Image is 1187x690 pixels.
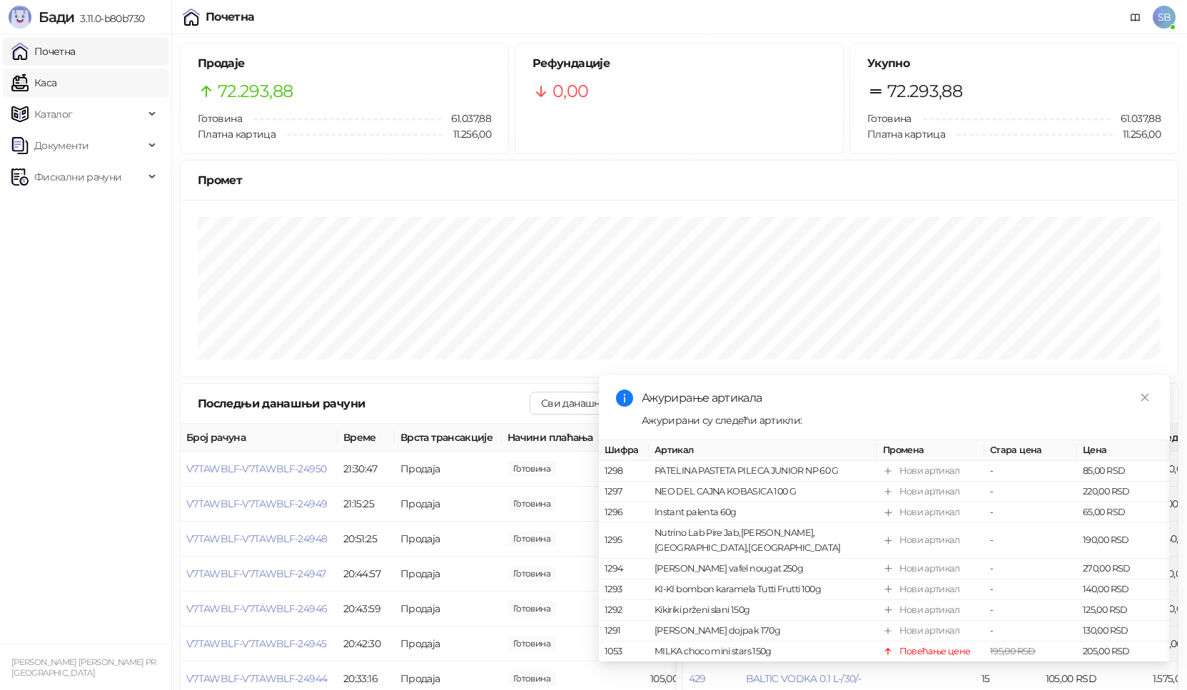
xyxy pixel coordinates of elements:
[218,78,293,105] span: 72.293,88
[9,6,31,29] img: Logo
[642,412,1153,428] div: Ажурирани су следећи артикли:
[599,600,649,621] td: 1292
[186,532,327,545] button: V7TAWBLF-V7TAWBLF-24948
[867,128,945,141] span: Платна картица
[1137,390,1153,405] a: Close
[507,636,556,651] span: 175,00
[1077,523,1170,558] td: 190,00 RSD
[899,624,959,638] div: Нови артикал
[11,657,156,678] small: [PERSON_NAME] [PERSON_NAME] PR [GEOGRAPHIC_DATA]
[867,112,911,125] span: Готовина
[599,558,649,579] td: 1294
[1077,502,1170,523] td: 65,00 RSD
[1077,579,1170,600] td: 140,00 RSD
[899,582,959,597] div: Нови артикал
[984,461,1077,482] td: -
[181,424,338,452] th: Број рачуна
[887,78,962,105] span: 72.293,88
[1140,392,1150,402] span: close
[649,558,877,579] td: [PERSON_NAME] vafel nougat 250g
[39,9,74,26] span: Бади
[532,55,826,72] h5: Рефундације
[642,390,1153,407] div: Ажурирање артикала
[186,567,325,580] button: V7TAWBLF-V7TAWBLF-24947
[1077,440,1170,461] th: Цена
[984,558,1077,579] td: -
[186,637,326,650] button: V7TAWBLF-V7TAWBLF-24945
[34,131,89,160] span: Документи
[552,78,588,105] span: 0,00
[984,621,1077,641] td: -
[11,37,76,66] a: Почетна
[198,395,530,412] div: Последњи данашњи рачуни
[338,452,395,487] td: 21:30:47
[507,671,556,686] span: 105,00
[1153,6,1176,29] span: SB
[34,100,73,128] span: Каталог
[507,566,556,582] span: 410,00
[649,579,877,600] td: KI-KI bombon karamela Tutti Frutti 100g
[899,533,959,547] div: Нови артикал
[649,502,877,523] td: Instant palenta 60g
[395,522,502,557] td: Продаја
[186,462,326,475] button: V7TAWBLF-V7TAWBLF-24950
[186,602,327,615] span: V7TAWBLF-V7TAWBLF-24946
[984,440,1077,461] th: Стара цена
[338,522,395,557] td: 20:51:25
[507,496,556,512] span: 586,00
[502,424,645,452] th: Начини плаћања
[599,579,649,600] td: 1293
[599,482,649,502] td: 1297
[649,482,877,502] td: NEO DEL CAJNA KOBASICA 100 G
[1124,6,1147,29] a: Документација
[984,523,1077,558] td: -
[1077,461,1170,482] td: 85,00 RSD
[984,579,1077,600] td: -
[530,392,658,415] button: Сви данашњи рачуни
[990,646,1036,656] span: 195,00 RSD
[899,561,959,575] div: Нови артикал
[649,641,877,662] td: MILKA choco mini stars 150g
[338,557,395,592] td: 20:44:57
[746,672,862,685] span: BALTIC VODKA 0.1 L-/30/-
[395,557,502,592] td: Продаја
[899,505,959,519] div: Нови артикал
[338,626,395,661] td: 20:42:30
[649,600,877,621] td: Kikiriki prženi slani 150g
[395,424,502,452] th: Врста трансакције
[599,621,649,641] td: 1291
[599,461,649,482] td: 1298
[198,55,491,72] h5: Продаје
[395,626,502,661] td: Продаја
[1077,558,1170,579] td: 270,00 RSD
[186,497,327,510] button: V7TAWBLF-V7TAWBLF-24949
[899,644,971,659] div: Повећање цене
[11,69,56,97] a: Каса
[507,531,556,547] span: 105,00
[899,464,959,478] div: Нови артикал
[984,482,1077,502] td: -
[1077,482,1170,502] td: 220,00 RSD
[599,523,649,558] td: 1295
[507,601,556,617] span: 486,00
[984,600,1077,621] td: -
[599,440,649,461] th: Шифра
[395,487,502,522] td: Продаја
[441,111,491,126] span: 61.037,88
[877,440,984,461] th: Промена
[649,523,877,558] td: Nutrino Lab Pire Jab,[PERSON_NAME],[GEOGRAPHIC_DATA],[GEOGRAPHIC_DATA]
[338,424,395,452] th: Време
[338,487,395,522] td: 21:15:25
[198,128,276,141] span: Платна картица
[1113,126,1161,142] span: 11.256,00
[34,163,121,191] span: Фискални рачуни
[1111,111,1161,126] span: 61.037,88
[186,672,327,685] button: V7TAWBLF-V7TAWBLF-24944
[599,641,649,662] td: 1053
[649,621,877,641] td: [PERSON_NAME] dojpak 170g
